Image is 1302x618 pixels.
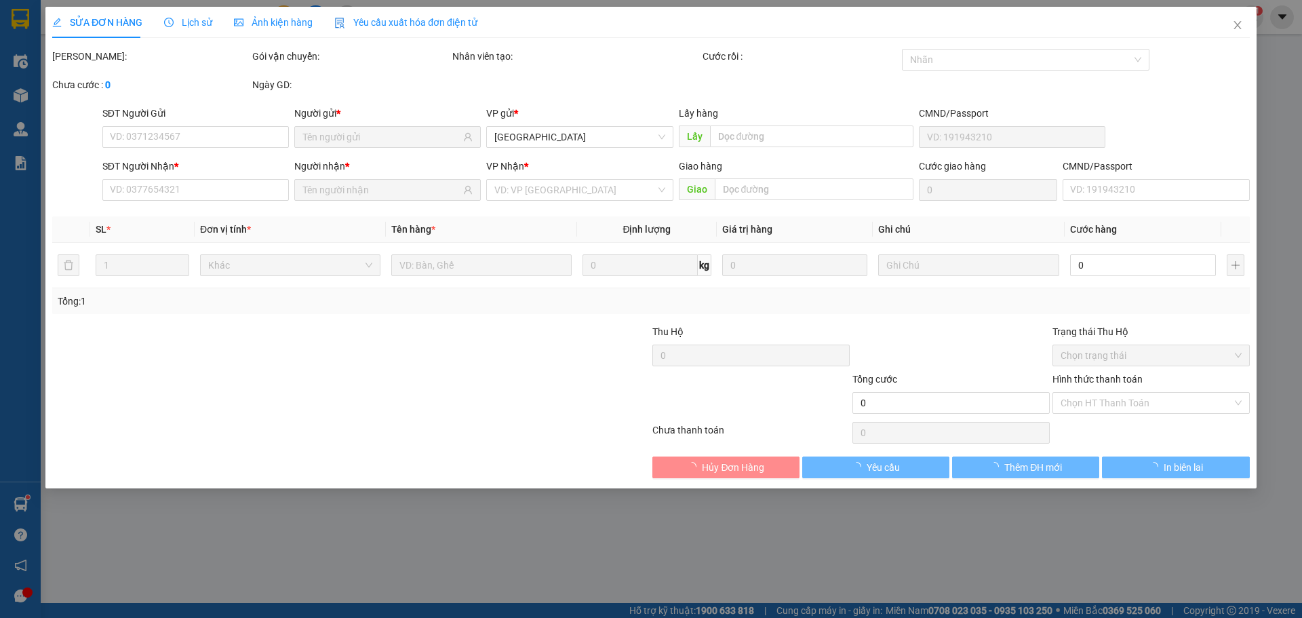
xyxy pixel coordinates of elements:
[710,125,913,147] input: Dọc đường
[487,161,525,172] span: VP Nhận
[302,130,460,144] input: Tên người gửi
[294,159,481,174] div: Người nhận
[703,460,765,475] span: Hủy Đơn Hàng
[452,49,700,64] div: Nhân viên tạo:
[722,254,868,276] input: 0
[391,254,572,276] input: VD: Bàn, Ghế
[1061,345,1242,366] span: Chọn trạng thái
[495,127,665,147] span: Tân Châu
[703,49,900,64] div: Cước rồi :
[852,374,897,385] span: Tổng cước
[679,161,722,172] span: Giao hàng
[391,224,435,235] span: Tên hàng
[919,179,1057,201] input: Cước giao hàng
[652,457,800,478] button: Hủy Đơn Hàng
[464,132,473,142] span: user
[952,457,1099,478] button: Thêm ĐH mới
[52,18,62,27] span: edit
[1052,324,1250,339] div: Trạng thái Thu Hộ
[867,460,900,475] span: Yêu cầu
[679,178,715,200] span: Giao
[873,216,1065,243] th: Ghi chú
[715,178,913,200] input: Dọc đường
[102,106,289,121] div: SĐT Người Gửi
[487,106,673,121] div: VP gửi
[164,17,212,28] span: Lịch sử
[294,106,481,121] div: Người gửi
[1052,374,1143,385] label: Hình thức thanh toán
[52,17,142,28] span: SỬA ĐƠN HÀNG
[688,462,703,471] span: loading
[302,182,460,197] input: Tên người nhận
[919,126,1105,148] input: VD: 191943210
[919,161,986,172] label: Cước giao hàng
[252,77,450,92] div: Ngày GD:
[1227,254,1244,276] button: plus
[52,77,250,92] div: Chưa cước :
[679,125,710,147] span: Lấy
[334,18,345,28] img: icon
[1149,462,1164,471] span: loading
[989,462,1004,471] span: loading
[852,462,867,471] span: loading
[1070,224,1117,235] span: Cước hàng
[105,79,111,90] b: 0
[234,18,243,27] span: picture
[334,17,477,28] span: Yêu cầu xuất hóa đơn điện tử
[58,254,79,276] button: delete
[200,224,251,235] span: Đơn vị tính
[96,224,106,235] span: SL
[1219,7,1257,45] button: Close
[698,254,711,276] span: kg
[679,108,718,119] span: Lấy hàng
[1063,159,1249,174] div: CMND/Passport
[623,224,671,235] span: Định lượng
[1164,460,1203,475] span: In biên lai
[164,18,174,27] span: clock-circle
[919,106,1105,121] div: CMND/Passport
[52,49,250,64] div: [PERSON_NAME]:
[58,294,502,309] div: Tổng: 1
[651,423,851,446] div: Chưa thanh toán
[102,159,289,174] div: SĐT Người Nhận
[652,326,684,337] span: Thu Hộ
[802,457,949,478] button: Yêu cầu
[1004,460,1062,475] span: Thêm ĐH mới
[1232,20,1243,31] span: close
[722,224,772,235] span: Giá trị hàng
[1103,457,1250,478] button: In biên lai
[464,185,473,195] span: user
[252,49,450,64] div: Gói vận chuyển:
[208,255,372,275] span: Khác
[879,254,1059,276] input: Ghi Chú
[234,17,313,28] span: Ảnh kiện hàng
